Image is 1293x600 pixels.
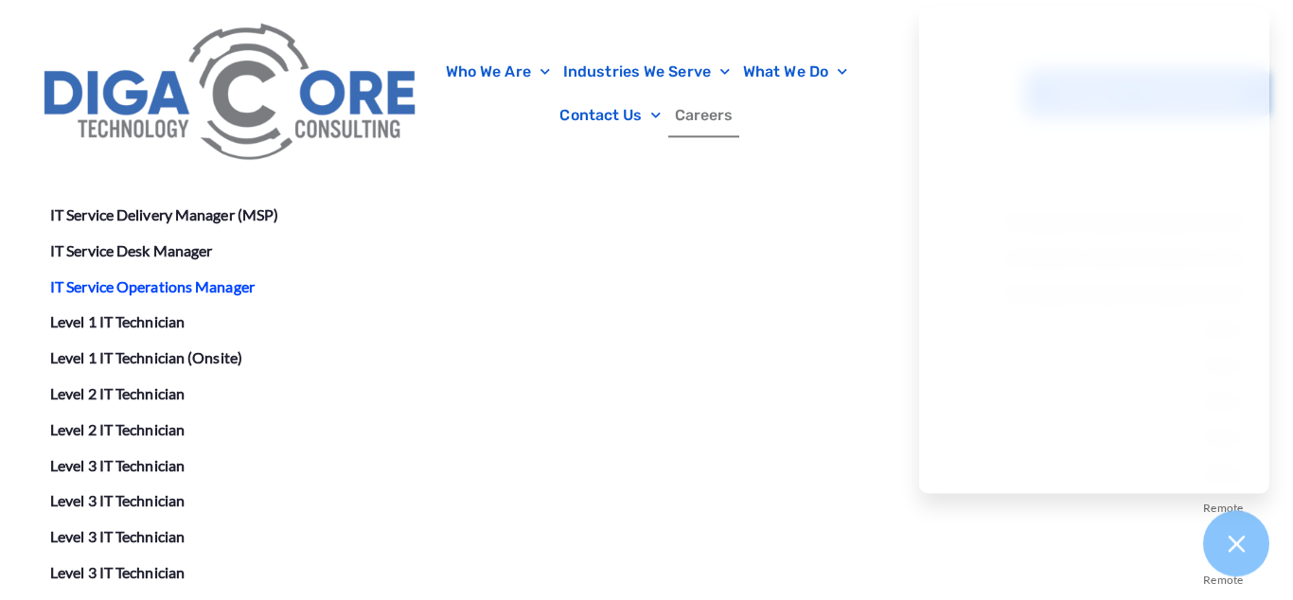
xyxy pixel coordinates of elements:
img: Digacore Logo [33,9,430,178]
a: Level 1 IT Technician (Onsite) [50,348,242,366]
a: Careers [668,94,740,137]
a: Level 2 IT Technician [50,420,185,438]
a: What We Do [736,50,854,94]
span: Remote [1203,486,1243,522]
a: IT Service Operations Manager [50,277,255,295]
a: Who We Are [439,50,557,94]
a: IT Service Desk Manager [50,241,212,259]
a: Level 3 IT Technician [50,563,185,581]
a: IT Service Delivery Manager (MSP) [50,205,278,223]
a: Level 1 IT Technician [50,312,185,330]
a: Level 3 IT Technician [50,456,185,474]
a: Industries We Serve [557,50,736,94]
nav: Menu [439,50,855,137]
a: Level 2 IT Technician [50,384,185,402]
a: Level 3 IT Technician [50,491,185,509]
a: Contact Us [553,94,667,137]
span: Remote [1203,558,1243,594]
iframe: Chatgenie Messenger [919,7,1269,493]
span: Remote [1203,522,1243,558]
a: Level 3 IT Technician [50,527,185,545]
